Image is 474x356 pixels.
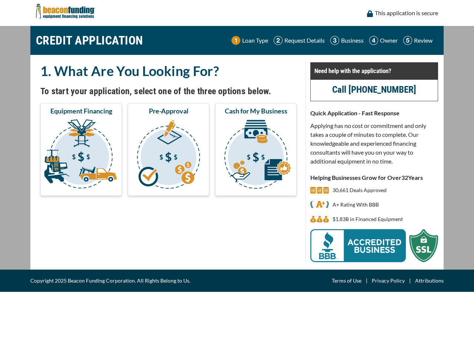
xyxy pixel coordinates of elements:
[361,276,372,285] span: |
[40,103,122,196] button: Equipment Financing
[42,118,120,192] img: Equipment Financing
[401,174,408,181] span: 32
[310,109,438,118] p: Quick Application - Fast Response
[332,84,416,95] a: Call [PHONE_NUMBER]
[403,36,412,45] img: Step 5
[50,106,112,115] span: Equipment Financing
[375,9,438,17] p: This application is secure
[129,118,208,192] img: Pre-Approval
[284,36,325,45] p: Request Details
[405,276,415,285] span: |
[36,30,143,51] h1: CREDIT APPLICATION
[40,62,297,79] h2: 1. What Are You Looking For?
[341,36,364,45] p: Business
[310,121,438,166] p: Applying has no cost or commitment and only takes a couple of minutes to complete. Our knowledgea...
[225,106,287,115] span: Cash for My Business
[367,10,373,17] img: lock icon to convery security
[149,106,188,115] span: Pre-Approval
[332,276,361,285] a: Terms of Use
[414,36,433,45] p: Review
[333,215,403,224] p: $1,831,843,843 in Financed Equipment
[30,276,190,285] span: Copyright 2025 Beacon Funding Corporation. All Rights Belong to Us.
[380,36,398,45] p: Owner
[310,229,438,262] img: BBB Acredited Business and SSL Protection
[40,85,297,98] h4: To start your application, select one of the three options below.
[314,66,434,75] p: Need help with the application?
[274,36,283,45] img: Step 2
[333,200,379,209] p: A+ Rating With BBB
[128,103,209,196] button: Pre-Approval
[231,36,240,45] img: Step 1
[333,186,387,195] p: 30,661 Deals Approved
[415,276,444,285] a: Attributions
[215,103,297,196] button: Cash for My Business
[310,173,438,182] p: Helping Businesses Grow for Over Years
[217,118,295,192] img: Cash for My Business
[369,36,378,45] img: Step 4
[330,36,339,45] img: Step 3
[372,276,405,285] a: Privacy Policy
[242,36,268,45] p: Loan Type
